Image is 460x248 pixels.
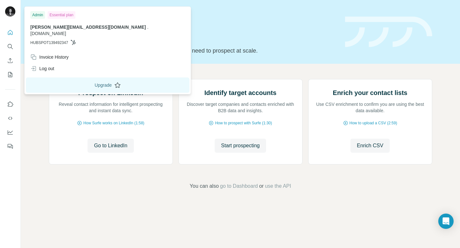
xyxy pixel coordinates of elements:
span: [DOMAIN_NAME] [30,31,66,36]
span: You can also [190,182,219,190]
h2: Enrich your contact lists [333,88,407,97]
p: Pick your starting point and we’ll provide everything you need to prospect at scale. [49,46,337,55]
h1: Let’s prospect together [49,30,337,42]
p: Use CSV enrichment to confirm you are using the best data available. [315,101,425,114]
span: Enrich CSV [357,142,383,150]
img: banner [345,17,432,47]
div: Quick start [49,12,337,18]
span: How to prospect with Surfe (1:30) [215,120,272,126]
p: Discover target companies and contacts enriched with B2B data and insights. [185,101,296,114]
button: Go to LinkedIn [88,139,134,153]
button: Enrich CSV [5,55,15,66]
img: Avatar [5,6,15,17]
span: . [147,25,149,30]
button: Use Surfe API [5,113,15,124]
span: How Surfe works on LinkedIn (1:58) [83,120,144,126]
span: Go to LinkedIn [94,142,127,150]
span: Start prospecting [221,142,260,150]
button: use the API [265,182,291,190]
button: Dashboard [5,127,15,138]
button: Quick start [5,27,15,38]
button: Feedback [5,141,15,152]
button: Use Surfe on LinkedIn [5,98,15,110]
span: How to upload a CSV (2:59) [349,120,397,126]
div: Log out [30,65,54,72]
button: go to Dashboard [220,182,258,190]
button: Search [5,41,15,52]
span: HUBSPOT139492347 [30,40,68,46]
button: Enrich CSV [350,139,390,153]
span: [PERSON_NAME][EMAIL_ADDRESS][DOMAIN_NAME] [30,25,146,30]
div: Essential plan [48,11,75,19]
button: Start prospecting [215,139,266,153]
button: Upgrade [26,77,189,93]
p: Reveal contact information for intelligent prospecting and instant data sync. [56,101,166,114]
button: My lists [5,69,15,80]
h2: Identify target accounts [204,88,277,97]
div: Admin [30,11,45,19]
span: or [259,182,264,190]
div: Invoice History [30,54,69,60]
div: Open Intercom Messenger [438,214,454,229]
